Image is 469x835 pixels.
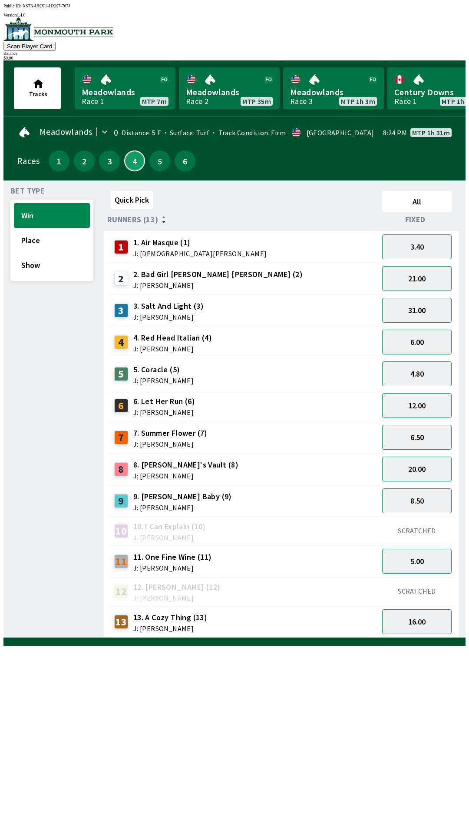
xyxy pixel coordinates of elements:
[175,150,195,171] button: 6
[408,464,426,474] span: 20.00
[133,472,238,479] span: J: [PERSON_NAME]
[111,191,153,209] button: Quick Pick
[133,237,267,248] span: 1. Air Masque (1)
[142,98,167,105] span: MTP 7m
[3,42,56,51] button: Scan Player Card
[133,377,194,384] span: J: [PERSON_NAME]
[107,216,159,223] span: Runners (13)
[14,253,90,277] button: Show
[410,496,424,506] span: 8.50
[133,250,267,257] span: J: [DEMOGRAPHIC_DATA][PERSON_NAME]
[114,615,128,629] div: 13
[133,581,221,593] span: 12. [PERSON_NAME] (12)
[114,462,128,476] div: 8
[113,129,118,136] div: 0
[114,524,128,538] div: 10
[114,554,128,568] div: 11
[133,314,204,321] span: J: [PERSON_NAME]
[122,128,161,137] span: Distance: 5 F
[14,203,90,228] button: Win
[133,612,207,623] span: 13. A Cozy Thing (13)
[21,260,83,270] span: Show
[14,228,90,253] button: Place
[382,330,452,354] button: 6.00
[382,425,452,450] button: 6.50
[410,369,424,379] span: 4.80
[290,98,313,105] div: Race 3
[101,158,118,164] span: 3
[307,129,374,136] div: [GEOGRAPHIC_DATA]
[114,494,128,508] div: 9
[107,215,379,224] div: Runners (13)
[408,305,426,315] span: 31.00
[3,13,466,17] div: Version 1.4.0
[410,242,424,252] span: 3.40
[3,51,466,56] div: Balance
[149,150,170,171] button: 5
[114,304,128,317] div: 3
[40,128,92,135] span: Meadowlands
[133,551,212,563] span: 11. One Fine Wine (11)
[114,272,128,286] div: 2
[382,549,452,574] button: 5.00
[133,504,232,511] span: J: [PERSON_NAME]
[3,3,466,8] div: Public ID:
[75,67,175,109] a: MeadowlandsRace 1MTP 7m
[3,17,113,41] img: venue logo
[14,67,61,109] button: Tracks
[383,129,407,136] span: 8:24 PM
[133,282,303,289] span: J: [PERSON_NAME]
[386,197,448,207] span: All
[51,158,67,164] span: 1
[133,441,208,448] span: J: [PERSON_NAME]
[408,274,426,284] span: 21.00
[74,150,95,171] button: 2
[412,129,450,136] span: MTP 1h 31m
[394,98,417,105] div: Race 1
[133,459,238,471] span: 8. [PERSON_NAME]'s Vault (8)
[29,90,47,98] span: Tracks
[3,56,466,60] div: $ 0.00
[82,98,104,105] div: Race 1
[49,150,69,171] button: 1
[114,335,128,349] div: 4
[382,587,452,595] div: SCRATCHED
[133,364,194,375] span: 5. Coracle (5)
[23,3,70,8] span: XS7N-UKXU-HXK7-767J
[76,158,92,164] span: 2
[133,301,204,312] span: 3. Salt And Light (3)
[133,332,212,344] span: 4. Red Head Italian (4)
[186,98,208,105] div: Race 2
[379,215,455,224] div: Fixed
[21,235,83,245] span: Place
[382,526,452,535] div: SCRATCHED
[133,345,212,352] span: J: [PERSON_NAME]
[152,158,168,164] span: 5
[382,298,452,323] button: 31.00
[115,195,149,205] span: Quick Pick
[382,191,452,212] button: All
[133,564,212,571] span: J: [PERSON_NAME]
[410,337,424,347] span: 6.00
[177,158,193,164] span: 6
[341,98,375,105] span: MTP 1h 3m
[82,87,168,98] span: Meadowlands
[408,401,426,411] span: 12.00
[133,269,303,280] span: 2. Bad Girl [PERSON_NAME] [PERSON_NAME] (2)
[179,67,280,109] a: MeadowlandsRace 2MTP 35m
[186,87,273,98] span: Meadowlands
[114,367,128,381] div: 5
[242,98,271,105] span: MTP 35m
[133,521,206,532] span: 10. I Can Explain (10)
[410,556,424,566] span: 5.00
[21,210,83,220] span: Win
[161,128,210,137] span: Surface: Turf
[133,491,232,502] span: 9. [PERSON_NAME] Baby (9)
[133,428,208,439] span: 7. Summer Flower (7)
[114,399,128,413] div: 6
[382,361,452,386] button: 4.80
[382,266,452,291] button: 21.00
[382,393,452,418] button: 12.00
[209,128,286,137] span: Track Condition: Firm
[382,488,452,513] button: 8.50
